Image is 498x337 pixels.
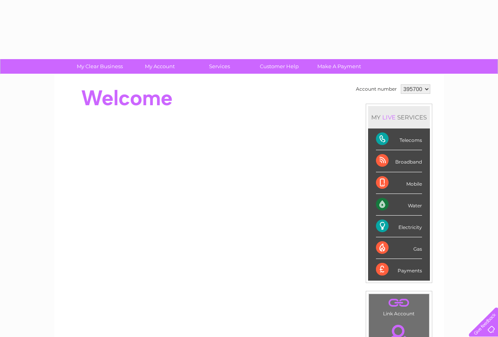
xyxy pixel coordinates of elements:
[376,194,422,216] div: Water
[376,172,422,194] div: Mobile
[307,59,372,74] a: Make A Payment
[368,106,430,128] div: MY SERVICES
[376,237,422,259] div: Gas
[376,216,422,237] div: Electricity
[127,59,192,74] a: My Account
[247,59,312,74] a: Customer Help
[354,82,399,96] td: Account number
[371,296,427,310] a: .
[67,59,132,74] a: My Clear Business
[376,259,422,280] div: Payments
[187,59,252,74] a: Services
[381,114,397,121] div: LIVE
[368,294,430,318] td: Link Account
[376,150,422,172] div: Broadband
[376,128,422,150] div: Telecoms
